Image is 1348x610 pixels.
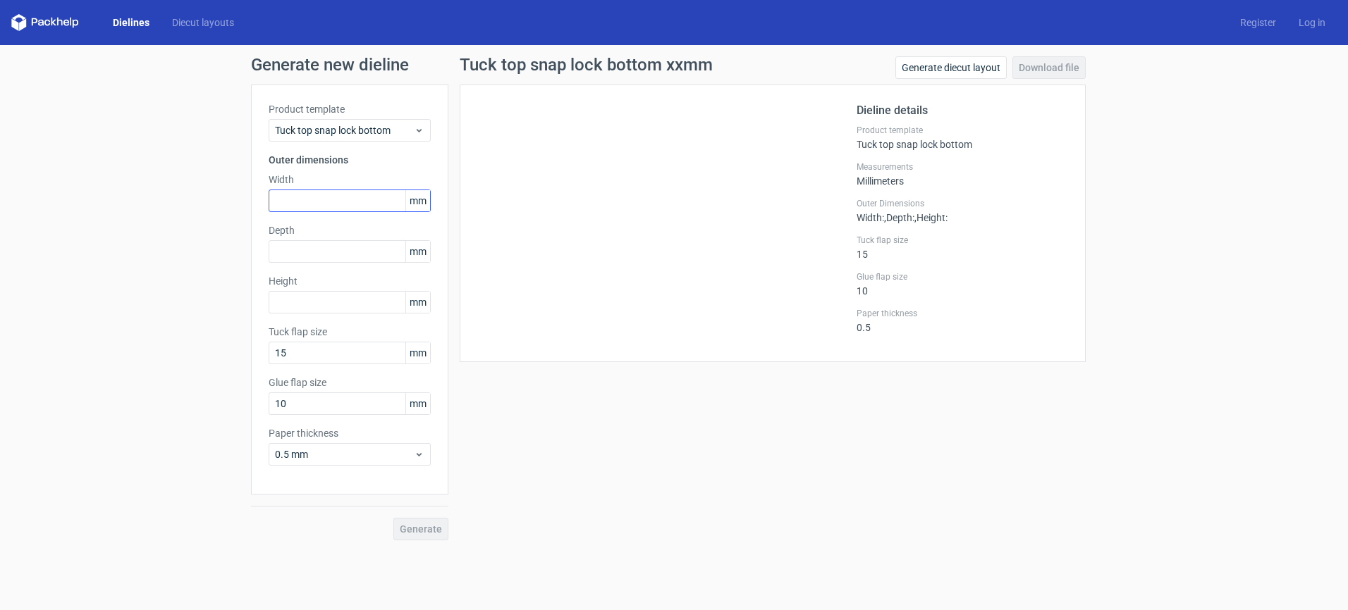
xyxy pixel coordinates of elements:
label: Paper thickness [269,426,431,440]
h3: Outer dimensions [269,153,431,167]
label: Height [269,274,431,288]
span: mm [405,393,430,414]
h2: Dieline details [857,102,1068,119]
a: Diecut layouts [161,15,245,30]
div: 15 [857,235,1068,260]
a: Register [1229,15,1287,30]
a: Dielines [102,15,161,30]
div: 0.5 [857,308,1068,333]
label: Depth [269,223,431,237]
div: 10 [857,271,1068,297]
span: , Depth : [884,212,914,223]
label: Tuck flap size [857,235,1068,246]
label: Product template [269,102,431,116]
span: mm [405,342,430,363]
a: Generate diecut layout [895,56,1007,79]
span: 0.5 mm [275,447,414,461]
span: , Height : [914,212,948,223]
label: Paper thickness [857,308,1068,319]
span: Width : [857,212,884,223]
label: Product template [857,125,1068,136]
label: Measurements [857,161,1068,173]
span: mm [405,292,430,313]
div: Tuck top snap lock bottom [857,125,1068,150]
div: Millimeters [857,161,1068,187]
label: Width [269,173,431,187]
label: Tuck flap size [269,325,431,339]
span: mm [405,241,430,262]
a: Log in [1287,15,1337,30]
label: Glue flap size [269,375,431,390]
label: Outer Dimensions [857,198,1068,209]
span: mm [405,190,430,211]
span: Tuck top snap lock bottom [275,123,414,137]
h1: Tuck top snap lock bottom xxmm [460,56,713,73]
h1: Generate new dieline [251,56,1097,73]
label: Glue flap size [857,271,1068,282]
